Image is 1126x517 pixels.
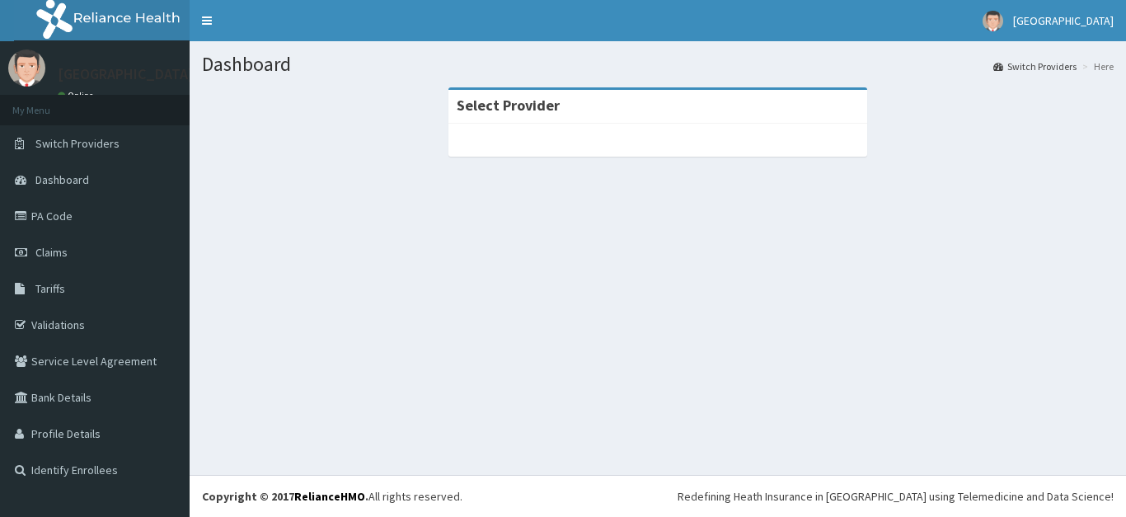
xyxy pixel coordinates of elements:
span: Switch Providers [35,136,120,151]
h1: Dashboard [202,54,1114,75]
li: Here [1078,59,1114,73]
a: Online [58,90,97,101]
div: Redefining Heath Insurance in [GEOGRAPHIC_DATA] using Telemedicine and Data Science! [678,488,1114,505]
a: Switch Providers [993,59,1077,73]
img: User Image [8,49,45,87]
strong: Select Provider [457,96,560,115]
span: Claims [35,245,68,260]
footer: All rights reserved. [190,475,1126,517]
span: Dashboard [35,172,89,187]
p: [GEOGRAPHIC_DATA] [58,67,194,82]
strong: Copyright © 2017 . [202,489,368,504]
span: [GEOGRAPHIC_DATA] [1013,13,1114,28]
img: User Image [983,11,1003,31]
span: Tariffs [35,281,65,296]
a: RelianceHMO [294,489,365,504]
